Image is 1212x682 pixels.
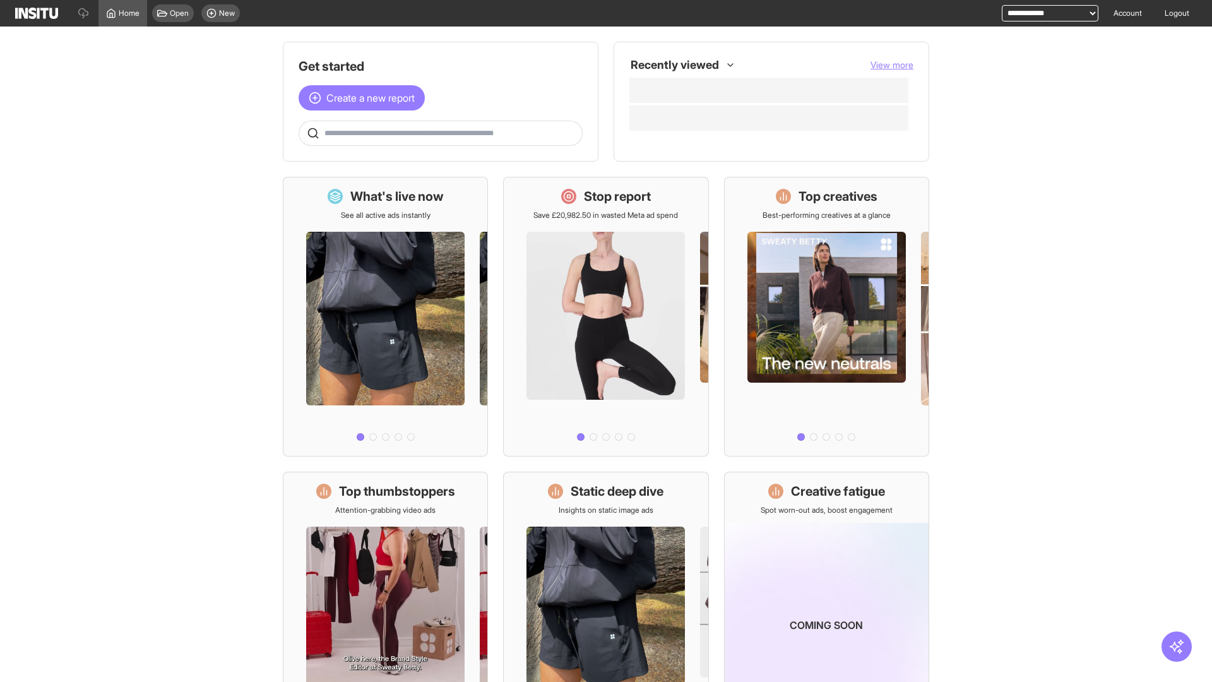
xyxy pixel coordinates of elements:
p: Insights on static image ads [559,505,653,515]
h1: Stop report [584,188,651,205]
button: Create a new report [299,85,425,111]
span: Create a new report [326,90,415,105]
a: What's live nowSee all active ads instantly [283,177,488,457]
p: Save £20,982.50 in wasted Meta ad spend [533,210,678,220]
span: View more [870,59,913,70]
a: Top creativesBest-performing creatives at a glance [724,177,929,457]
button: View more [870,59,913,71]
p: Attention-grabbing video ads [335,505,436,515]
h1: Get started [299,57,583,75]
p: Best-performing creatives at a glance [763,210,891,220]
img: Logo [15,8,58,19]
span: New [219,8,235,18]
h1: Top thumbstoppers [339,482,455,500]
a: Stop reportSave £20,982.50 in wasted Meta ad spend [503,177,708,457]
h1: Static deep dive [571,482,663,500]
span: Home [119,8,140,18]
p: See all active ads instantly [341,210,431,220]
span: Open [170,8,189,18]
h1: Top creatives [799,188,877,205]
h1: What's live now [350,188,444,205]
